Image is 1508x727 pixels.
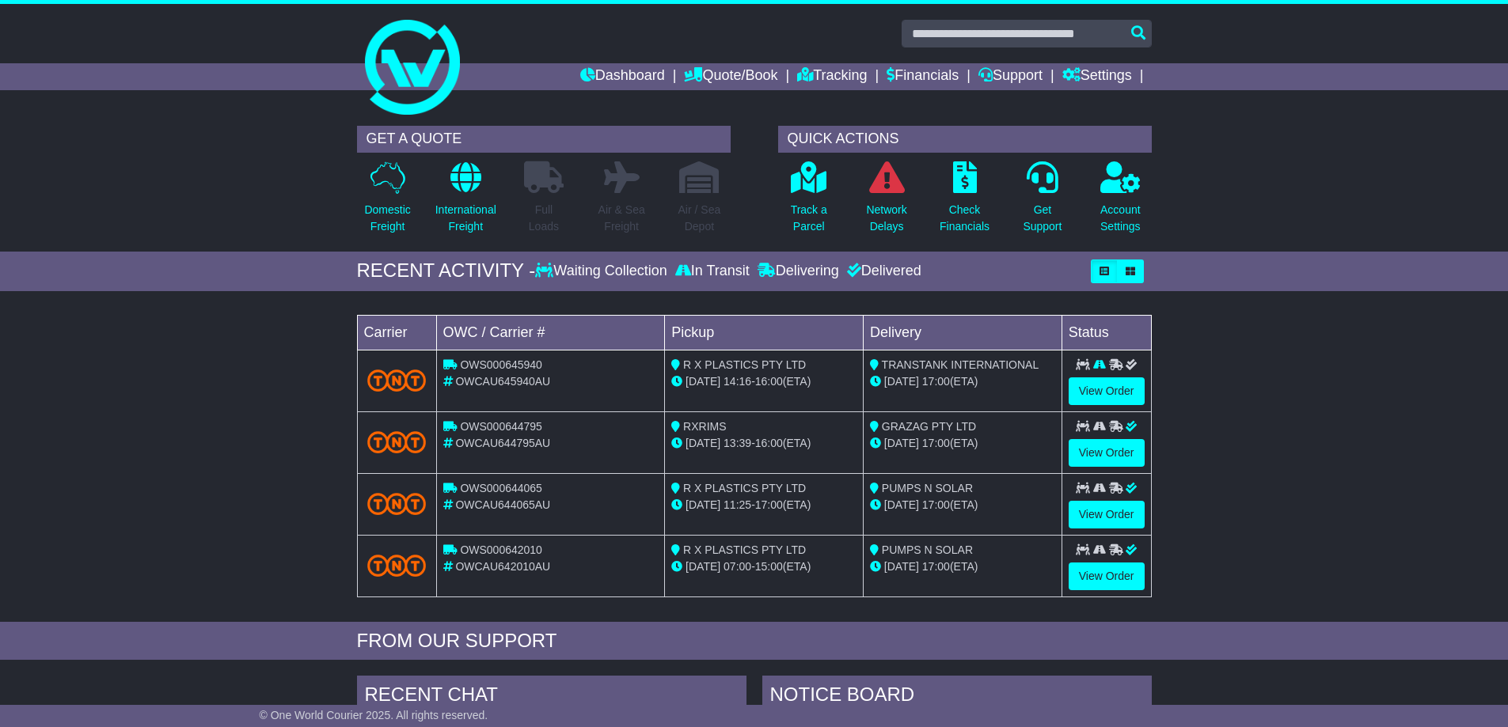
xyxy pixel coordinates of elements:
div: (ETA) [870,435,1055,452]
p: International Freight [435,202,496,235]
span: GRAZAG PTY LTD [882,420,976,433]
div: NOTICE BOARD [762,676,1152,718]
div: RECENT CHAT [357,676,746,718]
span: OWCAU644065AU [455,498,550,511]
span: 17:00 [755,498,783,511]
a: Support [978,63,1043,90]
span: [DATE] [884,560,919,573]
p: Air / Sea Depot [678,202,721,235]
div: QUICK ACTIONS [778,126,1152,153]
span: R X PLASTICS PTY LTD [683,543,806,556]
span: [DATE] [686,375,720,388]
span: RXRIMS [683,420,726,433]
div: Waiting Collection [535,263,670,280]
a: InternationalFreight [435,161,497,244]
div: FROM OUR SUPPORT [357,630,1152,653]
a: DomesticFreight [363,161,411,244]
div: - (ETA) [671,497,857,513]
a: Financials [887,63,959,90]
span: 17:00 [922,498,950,511]
span: OWCAU645940AU [455,375,550,388]
p: Domestic Freight [364,202,410,235]
p: Account Settings [1100,202,1141,235]
span: OWS000644795 [460,420,542,433]
div: Delivering [754,263,843,280]
img: TNT_Domestic.png [367,369,427,391]
td: OWC / Carrier # [436,315,665,350]
p: Full Loads [524,202,564,235]
a: View Order [1069,439,1145,467]
div: (ETA) [870,559,1055,575]
span: OWS000645940 [460,358,542,371]
a: NetworkDelays [865,161,907,244]
img: TNT_Domestic.png [367,493,427,514]
td: Status [1062,315,1151,350]
span: 17:00 [922,560,950,573]
td: Delivery [863,315,1062,350]
span: © One World Courier 2025. All rights reserved. [260,709,488,721]
div: (ETA) [870,373,1055,390]
span: [DATE] [884,375,919,388]
p: Check Financials [940,202,990,235]
span: [DATE] [686,498,720,511]
span: OWCAU644795AU [455,437,550,449]
a: View Order [1069,501,1145,528]
span: 17:00 [922,437,950,449]
span: [DATE] [686,437,720,449]
span: 16:00 [755,375,783,388]
a: Dashboard [580,63,665,90]
a: Quote/Book [684,63,777,90]
span: 15:00 [755,560,783,573]
span: 16:00 [755,437,783,449]
span: 07:00 [724,560,751,573]
span: 14:16 [724,375,751,388]
a: Settings [1062,63,1132,90]
p: Network Delays [866,202,906,235]
td: Pickup [665,315,864,350]
span: PUMPS N SOLAR [882,482,973,494]
span: R X PLASTICS PTY LTD [683,482,806,494]
span: [DATE] [884,498,919,511]
span: PUMPS N SOLAR [882,543,973,556]
span: [DATE] [686,560,720,573]
div: Delivered [843,263,921,280]
span: OWS000644065 [460,482,542,494]
div: GET A QUOTE [357,126,731,153]
span: 13:39 [724,437,751,449]
a: CheckFinancials [939,161,990,244]
div: RECENT ACTIVITY - [357,259,536,282]
div: (ETA) [870,497,1055,513]
span: TRANSTANK INTERNATIONAL [882,358,1039,371]
span: [DATE] [884,437,919,449]
span: 11:25 [724,498,751,511]
td: Carrier [357,315,436,350]
span: R X PLASTICS PTY LTD [683,358,806,371]
p: Air & Sea Freight [598,202,645,235]
img: TNT_Domestic.png [367,555,427,576]
a: View Order [1069,562,1145,590]
a: GetSupport [1022,161,1062,244]
a: View Order [1069,377,1145,405]
img: TNT_Domestic.png [367,431,427,452]
span: OWS000642010 [460,543,542,556]
div: In Transit [671,263,754,280]
div: - (ETA) [671,559,857,575]
div: - (ETA) [671,373,857,390]
span: 17:00 [922,375,950,388]
a: Track aParcel [790,161,828,244]
a: Tracking [797,63,867,90]
div: - (ETA) [671,435,857,452]
p: Get Support [1023,202,1062,235]
span: OWCAU642010AU [455,560,550,573]
p: Track a Parcel [791,202,827,235]
a: AccountSettings [1100,161,1141,244]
